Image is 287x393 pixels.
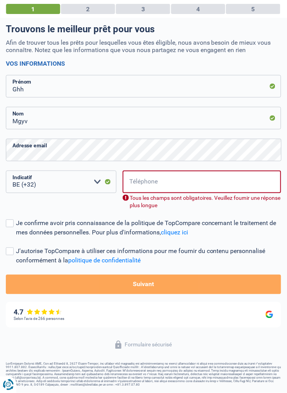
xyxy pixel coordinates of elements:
h2: Vos informations [6,60,281,67]
div: 1 [6,4,60,14]
p: Afin de trouver tous les prêts pour lesquelles vous êtes éligible, nous avons besoin de mieux vou... [6,39,281,54]
div: J'autorise TopCompare à utiliser ces informations pour me fournir du contenu personnalisé conform... [16,247,281,265]
button: Suivant [6,275,281,294]
div: 4 [171,4,225,14]
div: 2 [61,4,115,14]
div: Tous les champs sont obligatoires. Veuillez fournir une réponse plus longue [123,195,281,210]
div: 5 [226,4,280,14]
footer: LorEmipsum Dolorsi AME, Con ad Elitsedd 8, 2627 Eiusm-Tempor, inc utlabor etd magnaaliq eni admin... [6,362,281,387]
input: 401020304 [123,171,281,193]
div: 4.7 [14,308,62,317]
a: cliquez ici [161,229,188,236]
div: Je confirme avoir pris connaissance de la politique de TopCompare concernant le traitement de mes... [16,219,281,238]
a: politique de confidentialité [68,257,141,264]
div: 3 [116,4,170,14]
button: Formulaire sécurisé [111,339,176,351]
h1: Trouvons le meilleur prêt pour vous [6,24,281,35]
div: Selon l’avis de 266 personnes [14,317,64,321]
